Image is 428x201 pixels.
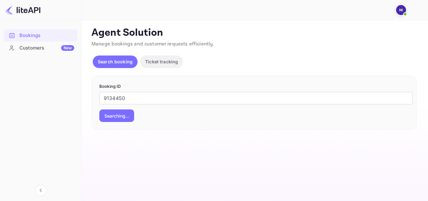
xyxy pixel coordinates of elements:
[4,29,77,42] div: Bookings
[19,32,74,39] div: Bookings
[19,45,74,52] div: Customers
[91,41,214,47] span: Manage bookings and customer requests efficiently.
[91,27,417,39] p: Agent Solution
[396,5,406,15] img: N Ibadah
[4,42,77,54] a: CustomersNew
[4,29,77,41] a: Bookings
[35,185,46,196] button: Collapse navigation
[98,58,133,65] p: Search booking
[99,83,409,90] p: Booking ID
[145,58,178,65] p: Ticket tracking
[5,5,40,15] img: LiteAPI logo
[61,45,74,51] div: New
[99,92,413,104] input: Enter Booking ID (e.g., 63782194)
[99,109,134,122] button: Searching...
